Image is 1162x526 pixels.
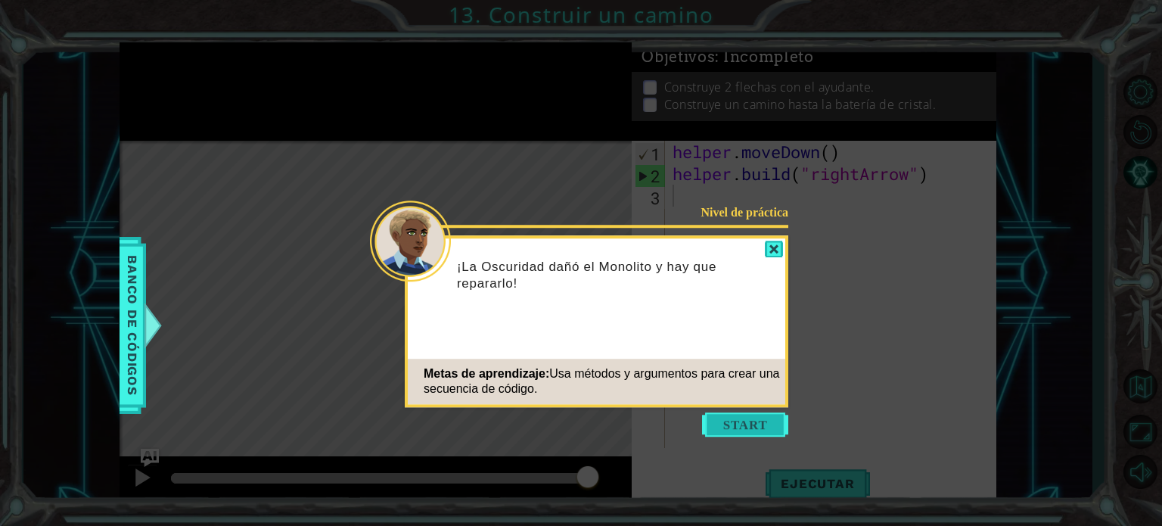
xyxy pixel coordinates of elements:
[120,247,144,403] span: Banco de códigos
[692,204,788,220] div: Nivel de práctica
[702,412,788,437] button: Start
[457,259,775,292] p: ¡La Oscuridad dañó el Monolito y hay que repararlo!
[424,367,549,380] span: Metas de aprendizaje:
[424,367,779,395] span: Usa métodos y argumentos para crear una secuencia de código.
